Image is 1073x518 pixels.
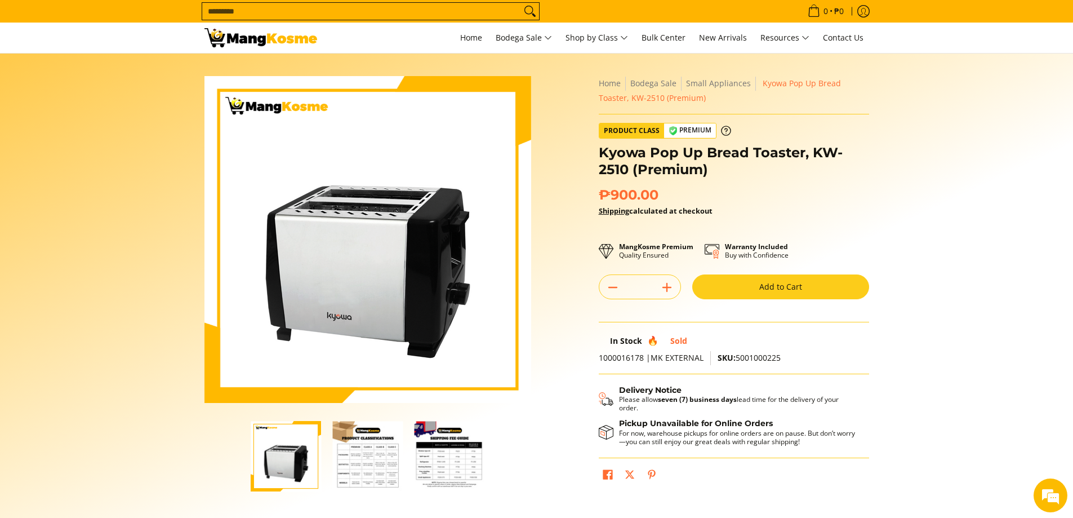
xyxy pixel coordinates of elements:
img: Kyowa Pop Up Bread Toaster, KW-2510 (Premium)-3 [414,421,484,492]
span: Product Class [599,123,664,138]
strong: MangKosme Premium [619,242,693,251]
a: Post on X [622,467,638,486]
nav: Breadcrumbs [599,76,869,105]
p: Quality Ensured [619,242,693,259]
span: 1000016178 |MK EXTERNAL [599,352,704,363]
img: kyowa-stainless-bread-toaster-premium-full-view-mang-kosme [251,421,321,492]
a: Contact Us [817,23,869,53]
span: ₱900.00 [599,187,658,203]
span: In Stock [610,335,642,346]
a: Resources [755,23,815,53]
strong: Delivery Notice [619,385,682,395]
span: Home [460,32,482,43]
span: SKU: [718,352,736,363]
strong: calculated at checkout [599,206,713,216]
a: Bulk Center [636,23,691,53]
span: Kyowa Pop Up Bread Toaster, KW-2510 (Premium) [599,78,841,103]
button: Subtract [599,278,626,296]
button: Add to Cart [692,275,869,299]
button: Search [521,3,539,20]
a: Bodega Sale [630,78,676,88]
span: 5001000225 [718,352,781,363]
p: For now, warehouse pickups for online orders are on pause. But don’t worry—you can still enjoy ou... [619,429,858,446]
img: premium-badge-icon.webp [669,126,678,135]
button: Shipping & Delivery [599,386,858,413]
p: Buy with Confidence [725,242,789,259]
img: Kyowa Pop Up Bread Toaster, KW-2510 (Premium)-2 [332,421,403,492]
a: Shipping [599,206,629,216]
a: Shop by Class [560,23,634,53]
span: Contact Us [823,32,863,43]
span: 0 [822,7,830,15]
span: Resources [760,31,809,45]
a: Home [599,78,621,88]
span: New Arrivals [699,32,747,43]
span: Shop by Class [566,31,628,45]
p: Please allow lead time for the delivery of your order. [619,395,858,412]
a: Pin on Pinterest [644,467,660,486]
span: Premium [664,123,716,138]
span: Sold [670,335,687,346]
nav: Main Menu [328,23,869,53]
a: Product Class Premium [599,123,731,139]
a: Bodega Sale [490,23,558,53]
strong: seven (7) business days [658,395,737,404]
img: Kyowa Pop Up Bread Toaster - Stainless Steel (Premium) l Mang Kosme [204,28,317,47]
a: Small Appliances [686,78,751,88]
span: ₱0 [832,7,845,15]
a: Home [455,23,488,53]
strong: Pickup Unavailable for Online Orders [619,418,773,428]
h1: Kyowa Pop Up Bread Toaster, KW-2510 (Premium) [599,144,869,178]
span: Bulk Center [642,32,685,43]
img: kyowa-stainless-bread-toaster-premium-full-view-mang-kosme [204,76,531,403]
button: Add [653,278,680,296]
a: New Arrivals [693,23,753,53]
span: • [804,5,847,17]
strong: Warranty Included [725,242,788,251]
span: Bodega Sale [496,31,552,45]
a: Share on Facebook [600,467,616,486]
